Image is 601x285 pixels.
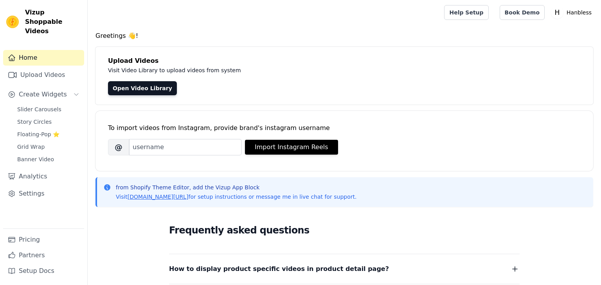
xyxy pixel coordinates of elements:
[108,123,581,133] div: To import videos from Instagram, provide brand's instagram username
[3,169,84,184] a: Analytics
[13,154,84,165] a: Banner Video
[3,87,84,102] button: Create Widgets
[169,223,520,238] h2: Frequently asked questions
[108,81,177,95] a: Open Video Library
[6,16,19,28] img: Vizup
[17,130,59,138] span: Floating-Pop ⭐
[169,264,520,274] button: How to display product specific videos in product detail page?
[3,232,84,248] a: Pricing
[551,5,595,20] button: H Hanbless
[444,5,488,20] a: Help Setup
[500,5,545,20] a: Book Demo
[3,248,84,263] a: Partners
[25,8,81,36] span: Vizup Shoppable Videos
[17,143,45,151] span: Grid Wrap
[3,186,84,201] a: Settings
[555,9,560,16] text: H
[116,183,356,191] p: from Shopify Theme Editor, add the Vizup App Block
[19,90,67,99] span: Create Widgets
[108,66,459,75] p: Visit Video Library to upload videos from system
[3,263,84,279] a: Setup Docs
[129,139,242,155] input: username
[13,116,84,127] a: Story Circles
[3,50,84,66] a: Home
[13,104,84,115] a: Slider Carousels
[563,5,595,20] p: Hanbless
[245,140,338,155] button: Import Instagram Reels
[17,118,52,126] span: Story Circles
[13,141,84,152] a: Grid Wrap
[169,264,389,274] span: How to display product specific videos in product detail page?
[95,31,593,41] h4: Greetings 👋!
[116,193,356,201] p: Visit for setup instructions or message me in live chat for support.
[108,139,129,155] span: @
[13,129,84,140] a: Floating-Pop ⭐
[17,105,61,113] span: Slider Carousels
[128,194,189,200] a: [DOMAIN_NAME][URL]
[108,56,581,66] h4: Upload Videos
[17,155,54,163] span: Banner Video
[3,67,84,83] a: Upload Videos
